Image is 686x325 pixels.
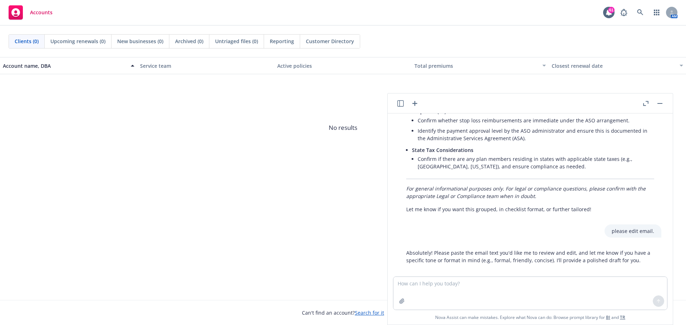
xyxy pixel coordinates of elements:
div: Total premiums [414,62,538,70]
div: Closest renewal date [552,62,675,70]
a: Accounts [6,2,55,22]
div: Service team [140,62,272,70]
div: Active policies [277,62,409,70]
li: Identify the payment approval level by the ASO administrator and ensure this is documented in the... [418,126,654,143]
p: Absolutely! Please paste the email text you'd like me to review and edit, and let me know if you ... [406,249,654,264]
a: Search [633,5,647,20]
button: Total premiums [412,57,549,74]
span: Clients (0) [15,37,39,45]
span: Can't find an account? [302,309,384,316]
div: 61 [608,7,615,13]
a: Switch app [650,5,664,20]
span: Reporting [270,37,294,45]
span: Nova Assist can make mistakes. Explore what Nova can do: Browse prompt library for and [391,310,670,325]
a: BI [606,314,610,320]
span: Archived (0) [175,37,203,45]
p: Let me know if you want this grouped, in checklist format, or further tailored! [406,205,654,213]
li: Confirm if there are any plan members residing in states with applicable state taxes (e.g., [GEOG... [418,154,654,172]
span: Untriaged files (0) [215,37,258,45]
p: please edit email. [612,227,654,235]
span: Accounts [30,10,53,15]
span: New businesses (0) [117,37,163,45]
a: Report a Bug [617,5,631,20]
button: Closest renewal date [549,57,686,74]
span: State Tax Considerations [412,147,473,153]
a: Search for it [355,309,384,316]
li: Confirm whether stop loss reimbursements are immediate under the ASO arrangement. [418,115,654,126]
a: TR [620,314,625,320]
span: Upcoming renewals (0) [50,37,105,45]
em: For general informational purposes only. For legal or compliance questions, please confirm with t... [406,185,646,199]
button: Active policies [274,57,412,74]
span: Customer Directory [306,37,354,45]
button: Service team [137,57,274,74]
div: Account name, DBA [3,62,126,70]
